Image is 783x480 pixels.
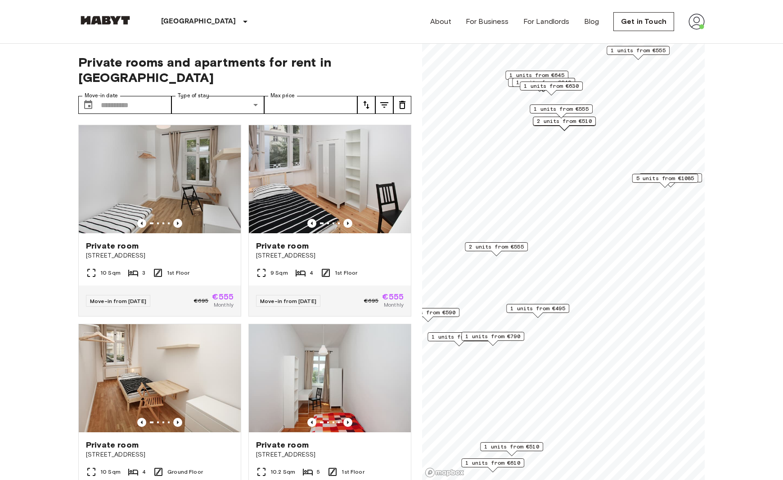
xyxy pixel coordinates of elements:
[307,219,316,228] button: Previous image
[375,96,393,114] button: tune
[432,333,486,341] span: 1 units from €565
[512,78,575,92] div: Map marker
[90,298,146,304] span: Move-in from [DATE]
[100,468,121,476] span: 10 Sqm
[636,174,694,182] span: 5 units from €1085
[430,16,451,27] a: About
[466,16,509,27] a: For Business
[533,117,596,131] div: Map marker
[506,304,569,318] div: Map marker
[343,219,352,228] button: Previous image
[173,418,182,427] button: Previous image
[461,458,524,472] div: Map marker
[86,240,139,251] span: Private room
[520,82,583,95] div: Map marker
[142,269,145,277] span: 3
[79,96,97,114] button: Choose date
[256,240,309,251] span: Private room
[461,332,524,346] div: Map marker
[86,450,234,459] span: [STREET_ADDRESS]
[194,297,209,305] span: €695
[86,439,139,450] span: Private room
[137,418,146,427] button: Previous image
[505,71,568,85] div: Map marker
[584,16,599,27] a: Blog
[480,442,543,456] div: Map marker
[510,304,565,312] span: 1 units from €495
[256,439,309,450] span: Private room
[78,125,241,317] a: Marketing picture of unit DE-01-233-02MPrevious imagePrevious imagePrivate room[STREET_ADDRESS]10...
[632,174,698,188] div: Map marker
[382,293,404,301] span: €555
[137,219,146,228] button: Previous image
[214,301,234,309] span: Monthly
[256,251,404,260] span: [STREET_ADDRESS]
[335,269,357,277] span: 1st Floor
[613,12,674,31] a: Get in Touch
[260,298,316,304] span: Move-in from [DATE]
[270,92,295,100] label: Max price
[364,297,379,305] span: €695
[396,308,459,322] div: Map marker
[212,293,234,301] span: €555
[317,468,320,476] span: 5
[342,468,364,476] span: 1st Floor
[509,71,564,79] span: 1 units from €645
[79,125,241,233] img: Marketing picture of unit DE-01-233-02M
[100,269,121,277] span: 10 Sqm
[400,308,455,317] span: 5 units from €590
[465,459,520,467] span: 1 units from €610
[248,125,411,317] a: Marketing picture of unit DE-01-232-03MPrevious imagePrevious imagePrivate room[STREET_ADDRESS]9 ...
[178,92,209,100] label: Type of stay
[530,104,593,118] div: Map marker
[142,468,146,476] span: 4
[161,16,236,27] p: [GEOGRAPHIC_DATA]
[508,78,571,92] div: Map marker
[524,82,579,90] span: 1 units from €630
[343,418,352,427] button: Previous image
[516,78,571,86] span: 1 units from €640
[384,301,404,309] span: Monthly
[270,468,295,476] span: 10.2 Sqm
[78,54,411,85] span: Private rooms and apartments for rent in [GEOGRAPHIC_DATA]
[537,117,592,125] span: 2 units from €510
[639,173,702,187] div: Map marker
[307,418,316,427] button: Previous image
[249,125,411,233] img: Marketing picture of unit DE-01-232-03M
[256,450,404,459] span: [STREET_ADDRESS]
[465,332,520,340] span: 1 units from €790
[173,219,182,228] button: Previous image
[688,14,705,30] img: avatar
[79,324,241,432] img: Marketing picture of unit DE-01-242-04M
[167,269,189,277] span: 1st Floor
[167,468,203,476] span: Ground Floor
[427,332,490,346] div: Map marker
[78,16,132,25] img: Habyt
[425,467,464,478] a: Mapbox logo
[484,443,539,451] span: 1 units from €510
[393,96,411,114] button: tune
[85,92,118,100] label: Move-in date
[270,269,288,277] span: 9 Sqm
[607,46,670,60] div: Map marker
[465,242,528,256] div: Map marker
[357,96,375,114] button: tune
[310,269,313,277] span: 4
[523,16,570,27] a: For Landlords
[86,251,234,260] span: [STREET_ADDRESS]
[611,46,666,54] span: 1 units from €555
[469,243,524,251] span: 2 units from €555
[249,324,411,432] img: Marketing picture of unit DE-01-194-02M
[534,105,589,113] span: 1 units from €555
